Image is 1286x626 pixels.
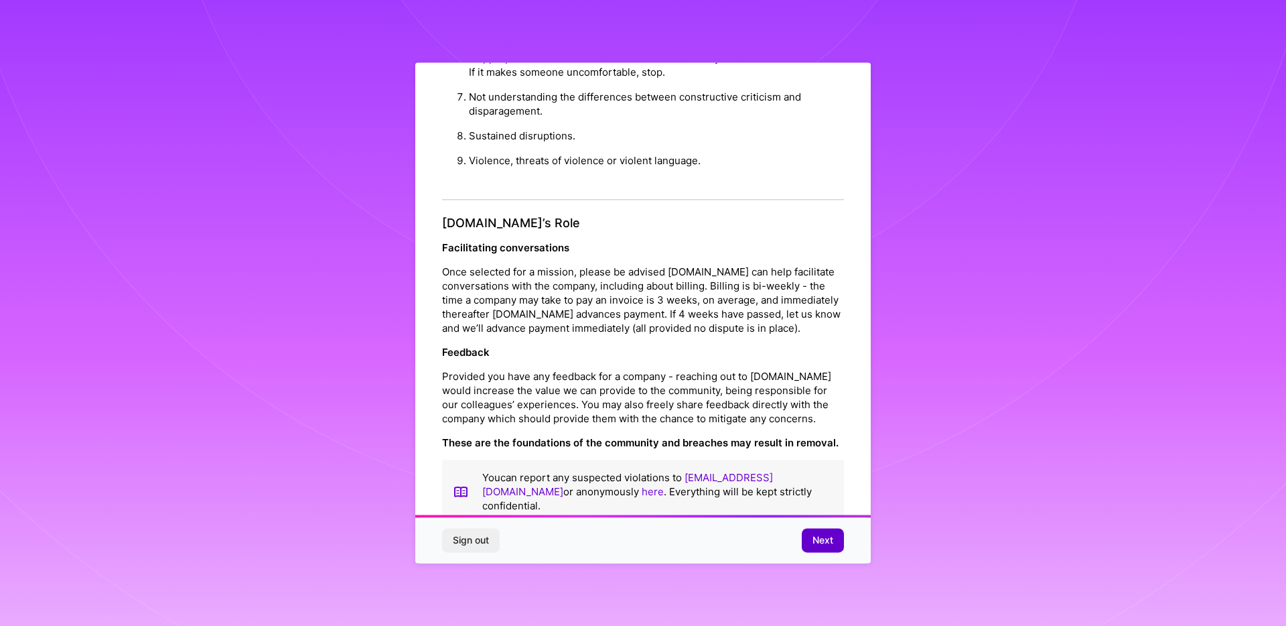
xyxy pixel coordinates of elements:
span: Next [812,534,833,548]
p: You can report any suspected violations to or anonymously . Everything will be kept strictly conf... [482,471,833,513]
span: Sign out [453,534,489,548]
strong: Facilitating conversations [442,242,569,255]
strong: Feedback [442,347,490,359]
strong: These are the foundations of the community and breaches may result in removal. [442,437,839,450]
li: Not understanding the differences between constructive criticism and disparagement. [469,84,844,123]
button: Next [802,529,844,553]
li: Inappropriate attention or contact. Be aware of how your actions affect others. If it makes someo... [469,46,844,84]
h4: [DOMAIN_NAME]’s Role [442,216,844,231]
img: book icon [453,471,469,513]
p: Once selected for a mission, please be advised [DOMAIN_NAME] can help facilitate conversations wi... [442,265,844,336]
a: [EMAIL_ADDRESS][DOMAIN_NAME] [482,472,773,499]
li: Violence, threats of violence or violent language. [469,148,844,173]
li: Sustained disruptions. [469,123,844,148]
p: Provided you have any feedback for a company - reaching out to [DOMAIN_NAME] would increase the v... [442,370,844,426]
a: here [642,486,664,499]
button: Sign out [442,529,500,553]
